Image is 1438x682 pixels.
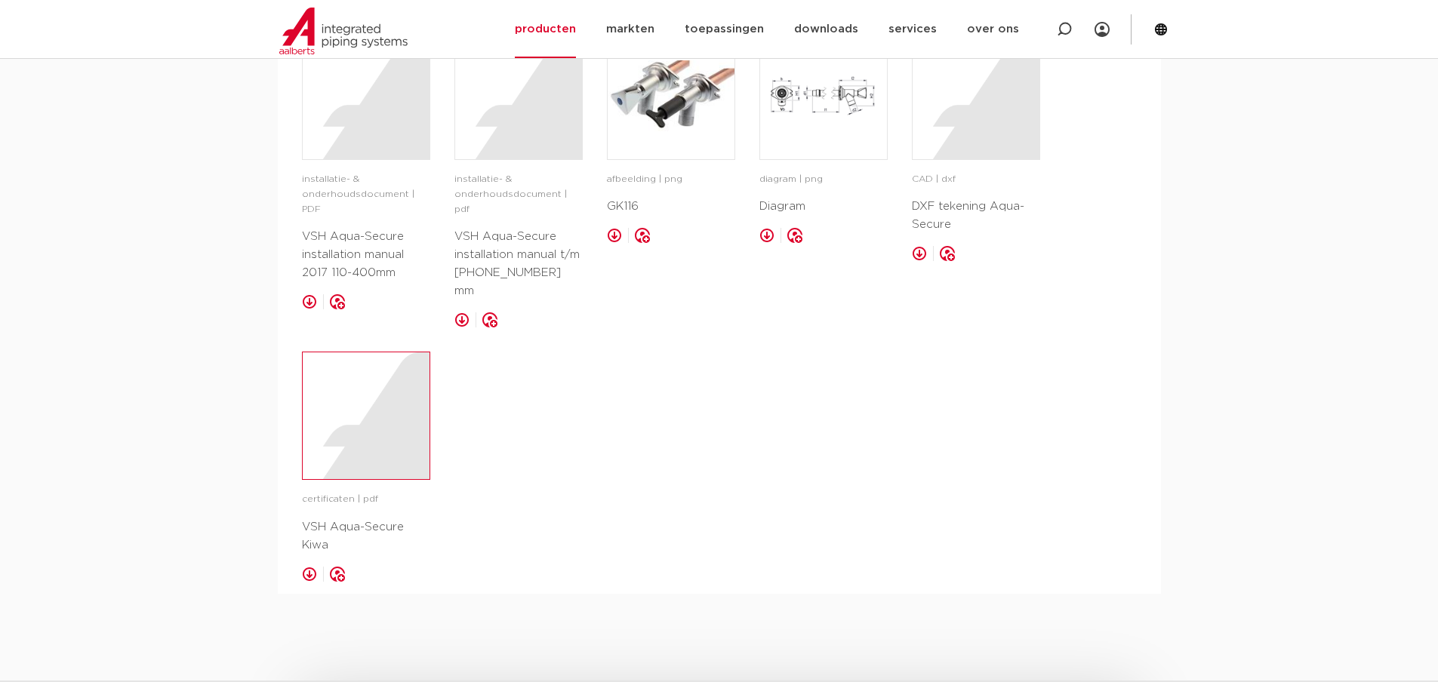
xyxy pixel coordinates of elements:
p: GK116 [607,198,735,216]
p: diagram | png [759,172,888,187]
p: VSH Aqua-Secure installation manual t/m [PHONE_NUMBER] mm [454,228,583,300]
p: afbeelding | png [607,172,735,187]
img: image for Diagram [760,32,887,159]
img: image for GK116 [608,32,734,159]
p: VSH Aqua-Secure Kiwa [302,518,430,555]
p: Diagram [759,198,888,216]
a: image for GK116 [607,32,735,160]
p: DXF tekening Aqua-Secure [912,198,1040,234]
p: CAD | dxf [912,172,1040,187]
p: certificaten | pdf [302,492,430,507]
p: installatie- & onderhoudsdocument | pdf [454,172,583,217]
a: image for Diagram [759,32,888,160]
p: VSH Aqua-Secure installation manual 2017 110-400mm [302,228,430,282]
p: installatie- & onderhoudsdocument | PDF [302,172,430,217]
